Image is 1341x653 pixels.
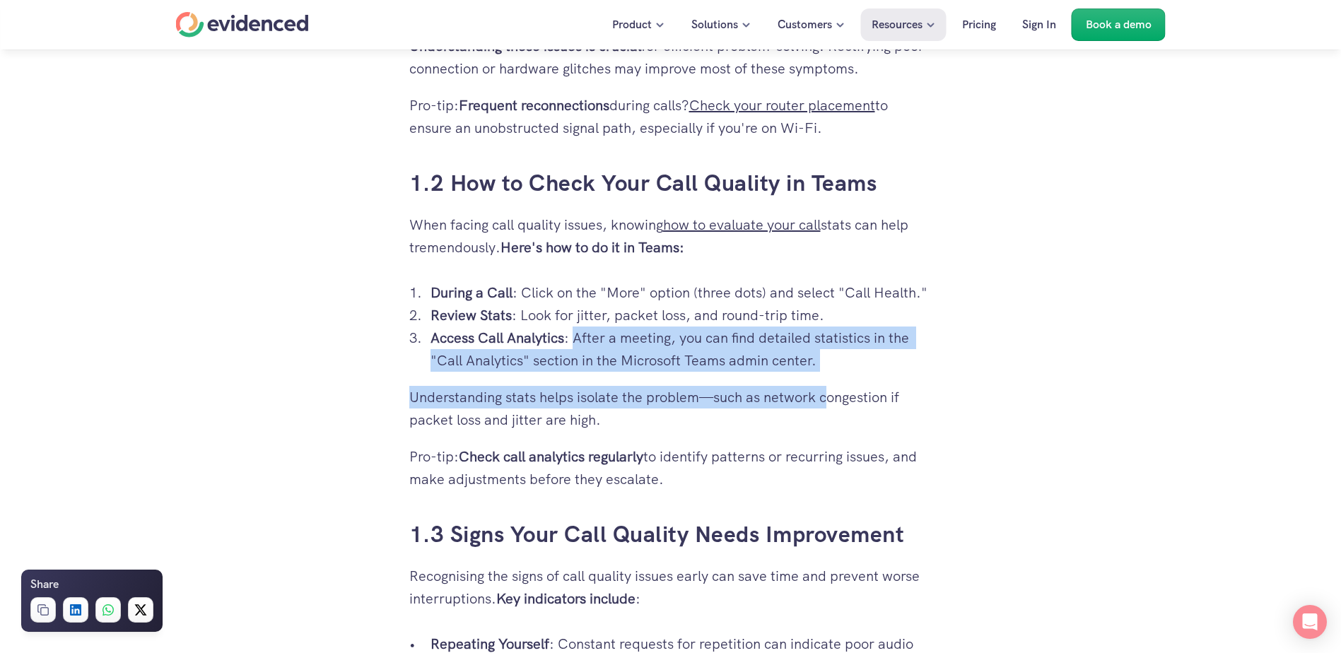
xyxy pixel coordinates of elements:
[176,12,309,37] a: Home
[409,519,905,549] a: 1.3 Signs Your Call Quality Needs Improvement
[500,238,684,257] strong: Here's how to do it in Teams:
[409,445,932,490] p: Pro-tip: to identify patterns or recurring issues, and make adjustments before they escalate.
[409,565,932,610] p: Recognising the signs of call quality issues early can save time and prevent worse interruptions. :
[496,589,636,608] strong: Key indicators include
[30,575,59,594] h6: Share
[409,168,877,198] a: 1.2 How to Check Your Call Quality in Teams
[962,16,996,34] p: Pricing
[1086,16,1152,34] p: Book a demo
[409,386,932,431] p: Understanding stats helps isolate the problem—such as network congestion if packet loss and jitte...
[459,96,609,114] strong: Frequent reconnections
[431,329,564,347] strong: Access Call Analytics
[459,447,643,466] strong: Check call analytics regularly
[872,16,923,34] p: Resources
[431,635,549,653] strong: Repeating Yourself
[409,94,932,139] p: Pro-tip: during calls? to ensure an unobstructed signal path, especially if you're on Wi-Fi.
[778,16,832,34] p: Customers
[951,8,1007,41] a: Pricing
[689,96,875,114] a: Check your router placement
[691,16,738,34] p: Solutions
[431,326,932,372] p: : After a meeting, you can find detailed statistics in the "Call Analytics" section in the Micros...
[612,16,652,34] p: Product
[1012,8,1067,41] a: Sign In
[1293,605,1327,639] div: Open Intercom Messenger
[431,306,512,324] strong: Review Stats
[663,216,821,234] a: how to evaluate your call
[1022,16,1056,34] p: Sign In
[409,213,932,259] p: When facing call quality issues, knowing stats can help tremendously.
[431,283,513,302] strong: During a Call
[431,304,932,326] p: : Look for jitter, packet loss, and round-trip time.
[1072,8,1166,41] a: Book a demo
[431,281,932,304] p: : Click on the "More" option (three dots) and select "Call Health."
